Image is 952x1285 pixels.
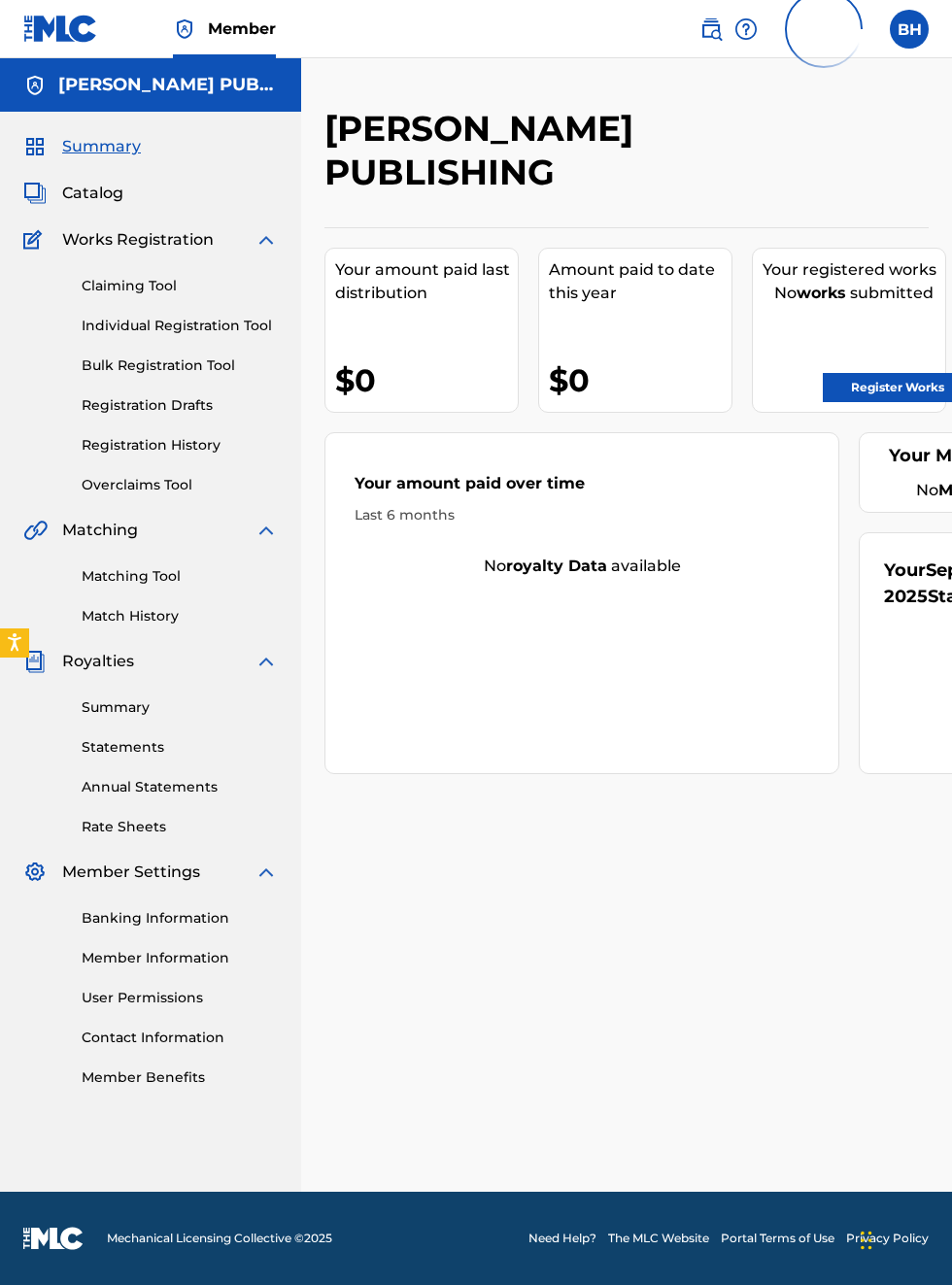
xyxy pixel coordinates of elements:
span: Catalog [62,182,123,205]
div: Last 6 months [355,505,809,525]
a: Member Benefits [82,1067,278,1088]
img: Top Rightsholder [173,17,196,41]
img: expand [255,519,278,542]
a: Rate Sheets [82,817,278,837]
div: Amount paid to date this year [549,258,731,305]
div: Your amount paid over time [355,472,809,505]
a: Claiming Tool [82,276,278,296]
div: No submitted [763,282,945,305]
a: Contact Information [82,1028,278,1048]
img: expand [255,228,278,252]
span: Member [208,17,276,40]
a: Individual Registration Tool [82,316,278,336]
iframe: Chat Widget [855,1192,952,1285]
img: logo [23,1227,84,1250]
a: Summary [82,697,278,718]
a: Need Help? [528,1230,596,1247]
span: Works Registration [62,228,214,252]
img: Works Registration [23,228,49,252]
div: Your amount paid last distribution [335,258,518,305]
a: Member Information [82,948,278,968]
a: Portal Terms of Use [721,1230,834,1247]
div: $0 [335,358,518,402]
a: Bulk Registration Tool [82,355,278,376]
img: Summary [23,135,47,158]
strong: royalty data [506,557,607,575]
a: Annual Statements [82,777,278,797]
span: Summary [62,135,141,158]
a: SummarySummary [23,135,141,158]
div: $0 [549,358,731,402]
a: Registration Drafts [82,395,278,416]
img: help [734,17,758,41]
div: Your registered works [763,258,945,282]
span: Mechanical Licensing Collective © 2025 [107,1230,332,1247]
a: Registration History [82,435,278,456]
div: No available [325,555,838,578]
span: Royalties [62,650,134,673]
img: Member Settings [23,861,47,884]
h2: [PERSON_NAME] PUBLISHING [324,107,790,194]
img: expand [255,861,278,884]
a: Privacy Policy [846,1230,929,1247]
div: Help [734,10,758,49]
img: Matching [23,519,48,542]
span: Matching [62,519,138,542]
div: Drag [861,1211,872,1269]
img: expand [255,650,278,673]
img: Catalog [23,182,47,205]
a: Match History [82,606,278,626]
a: Overclaims Tool [82,475,278,495]
img: MLC Logo [23,15,98,43]
a: Banking Information [82,908,278,929]
div: User Menu [890,10,929,49]
a: Statements [82,737,278,758]
a: The MLC Website [608,1230,709,1247]
a: Public Search [699,10,723,49]
h5: BOBBY HAMILTON PUBLISHING [58,74,278,96]
a: Matching Tool [82,566,278,587]
img: Accounts [23,74,47,97]
img: Royalties [23,650,47,673]
img: search [699,17,723,41]
a: User Permissions [82,988,278,1008]
span: Member Settings [62,861,200,884]
a: CatalogCatalog [23,182,123,205]
strong: works [797,284,846,302]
